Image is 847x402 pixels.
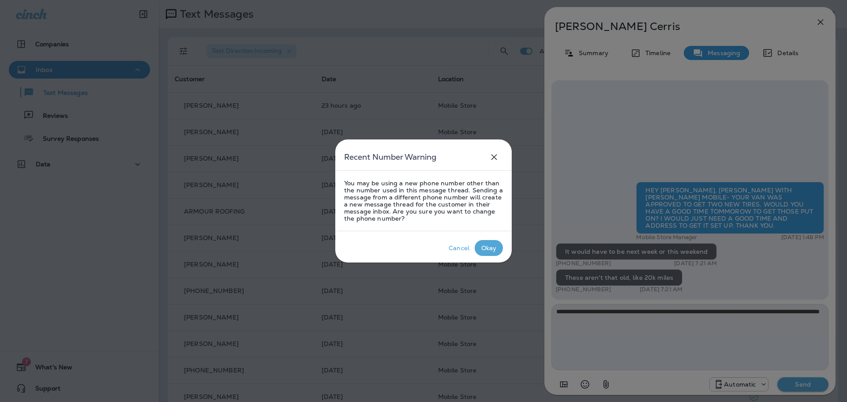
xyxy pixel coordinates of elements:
[344,180,503,222] p: You may be using a new phone number other than the number used in this message thread. Sending a ...
[443,240,475,256] button: Cancel
[449,244,469,252] div: Cancel
[481,244,497,252] div: Okay
[475,240,503,256] button: Okay
[344,150,436,164] h5: Recent Number Warning
[485,148,503,166] button: close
